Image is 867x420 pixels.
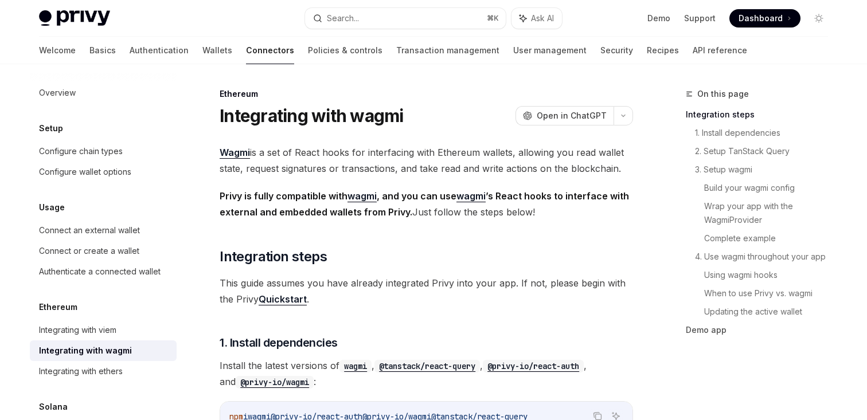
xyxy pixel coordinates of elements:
h5: Setup [39,121,63,135]
a: @tanstack/react-query [374,360,480,371]
span: Open in ChatGPT [537,110,607,121]
strong: Privy is fully compatible with , and you can use ’s React hooks to interface with external and em... [220,190,629,218]
a: wagmi [339,360,372,371]
a: Basics [89,37,116,64]
a: Demo app [686,321,837,339]
a: 3. Setup wagmi [695,160,837,179]
div: Overview [39,86,76,100]
a: Quickstart [259,293,307,305]
a: Welcome [39,37,76,64]
a: Updating the active wallet [704,303,837,321]
h5: Solana [39,400,68,414]
span: ⌘ K [487,14,499,23]
a: Integrating with viem [30,320,177,340]
span: Ask AI [531,13,554,24]
a: Wagmi [220,147,250,159]
a: Build your wagmi config [704,179,837,197]
a: 1. Install dependencies [695,124,837,142]
code: @privy-io/react-auth [483,360,584,372]
a: Integrating with ethers [30,361,177,382]
div: Configure chain types [39,144,123,158]
a: 2. Setup TanStack Query [695,142,837,160]
h1: Integrating with wagmi [220,105,404,126]
span: On this page [697,87,749,101]
div: Authenticate a connected wallet [39,265,161,278]
div: Connect or create a wallet [39,244,139,258]
h5: Usage [39,201,65,214]
a: Wrap your app with the WagmiProvider [704,197,837,229]
button: Toggle dark mode [810,9,828,28]
img: light logo [39,10,110,26]
a: Configure chain types [30,141,177,162]
a: Policies & controls [308,37,382,64]
span: Integration steps [220,248,327,266]
a: Using wagmi hooks [704,266,837,284]
span: is a set of React hooks for interfacing with Ethereum wallets, allowing you read wallet state, re... [220,144,633,176]
div: Integrating with wagmi [39,344,132,358]
span: Dashboard [739,13,783,24]
a: Demo [647,13,670,24]
div: Search... [327,11,359,25]
span: This guide assumes you have already integrated Privy into your app. If not, please begin with the... [220,275,633,307]
a: wagmi [347,190,377,202]
a: When to use Privy vs. wagmi [704,284,837,303]
a: Authenticate a connected wallet [30,261,177,282]
div: Integrating with viem [39,323,116,337]
button: Open in ChatGPT [515,106,614,125]
a: Connectors [246,37,294,64]
span: Just follow the steps below! [220,188,633,220]
a: @privy-io/react-auth [483,360,584,371]
a: Authentication [130,37,189,64]
button: Search...⌘K [305,8,506,29]
div: Configure wallet options [39,165,131,179]
code: wagmi [339,360,372,372]
a: User management [513,37,587,64]
a: Transaction management [396,37,499,64]
div: Connect an external wallet [39,223,140,237]
a: Complete example [704,229,837,248]
a: Wallets [202,37,232,64]
a: Integration steps [686,105,837,124]
span: Install the latest versions of , , , and : [220,358,633,390]
a: wagmi [456,190,486,202]
a: Integrating with wagmi [30,340,177,361]
a: Security [600,37,633,64]
a: 4. Use wagmi throughout your app [695,248,837,266]
div: Ethereum [220,88,633,100]
a: @privy-io/wagmi [236,376,314,387]
code: @privy-io/wagmi [236,376,314,388]
a: Connect or create a wallet [30,241,177,261]
h5: Ethereum [39,300,77,314]
code: @tanstack/react-query [374,360,480,372]
a: Support [684,13,716,24]
a: Overview [30,83,177,103]
a: Connect an external wallet [30,220,177,241]
a: Configure wallet options [30,162,177,182]
a: Dashboard [729,9,800,28]
button: Ask AI [511,8,562,29]
a: Recipes [647,37,679,64]
a: API reference [693,37,747,64]
div: Integrating with ethers [39,364,123,378]
span: 1. Install dependencies [220,335,338,351]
